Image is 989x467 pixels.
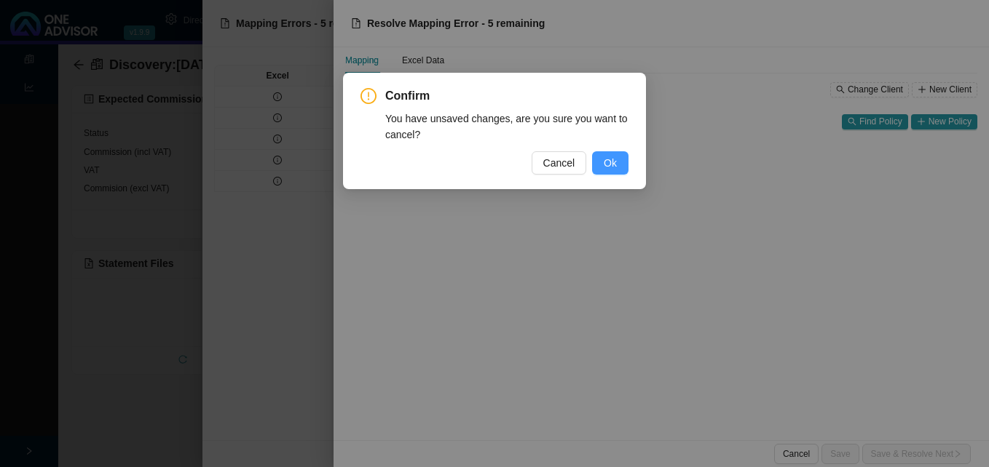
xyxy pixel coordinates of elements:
button: Ok [592,151,629,175]
div: You have unsaved changes, are you sure you want to cancel? [385,111,629,143]
button: Cancel [532,151,587,175]
span: exclamation-circle [360,88,377,104]
span: Ok [604,155,617,171]
span: Confirm [385,87,629,105]
span: Cancel [543,155,575,171]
